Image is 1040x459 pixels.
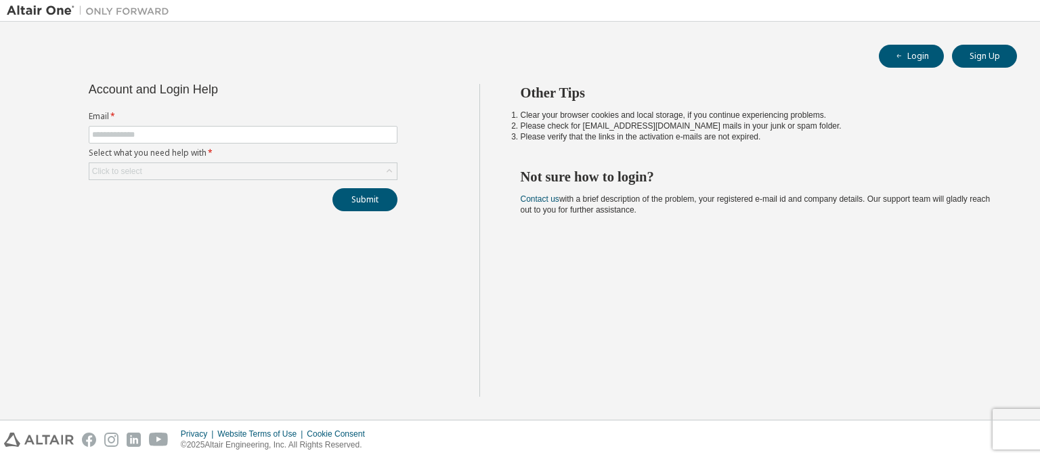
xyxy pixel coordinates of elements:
[521,194,559,204] a: Contact us
[879,45,944,68] button: Login
[181,439,373,451] p: © 2025 Altair Engineering, Inc. All Rights Reserved.
[952,45,1017,68] button: Sign Up
[307,429,372,439] div: Cookie Consent
[521,121,993,131] li: Please check for [EMAIL_ADDRESS][DOMAIN_NAME] mails in your junk or spam folder.
[521,131,993,142] li: Please verify that the links in the activation e-mails are not expired.
[7,4,176,18] img: Altair One
[127,433,141,447] img: linkedin.svg
[82,433,96,447] img: facebook.svg
[181,429,217,439] div: Privacy
[89,84,336,95] div: Account and Login Help
[89,163,397,179] div: Click to select
[149,433,169,447] img: youtube.svg
[104,433,118,447] img: instagram.svg
[521,194,991,215] span: with a brief description of the problem, your registered e-mail id and company details. Our suppo...
[332,188,397,211] button: Submit
[89,111,397,122] label: Email
[92,166,142,177] div: Click to select
[4,433,74,447] img: altair_logo.svg
[521,168,993,185] h2: Not sure how to login?
[521,110,993,121] li: Clear your browser cookies and local storage, if you continue experiencing problems.
[521,84,993,102] h2: Other Tips
[89,148,397,158] label: Select what you need help with
[217,429,307,439] div: Website Terms of Use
